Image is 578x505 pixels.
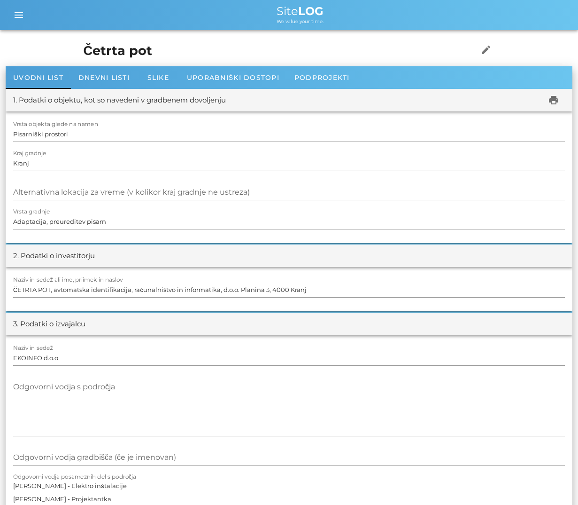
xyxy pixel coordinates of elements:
span: Uvodni list [13,73,63,82]
span: Slike [147,73,169,82]
div: Pripomoček za klepet [444,403,578,505]
i: menu [13,9,24,21]
iframe: Chat Widget [444,403,578,505]
i: edit [480,44,492,55]
span: We value your time. [277,18,324,24]
label: Vrsta gradnje [13,208,50,215]
span: Dnevni listi [78,73,130,82]
div: 2. Podatki o investitorju [13,251,95,261]
label: Naziv in sedež [13,345,53,352]
div: 3. Podatki o izvajalcu [13,319,85,330]
i: print [548,95,559,106]
span: Uporabniški dostopi [187,73,279,82]
label: Kraj gradnje [13,150,46,157]
h1: Četrta pot [84,41,461,61]
span: Site [277,4,324,18]
label: Odgovorni vodja posameznih del s področja [13,473,136,481]
b: LOG [298,4,324,18]
label: Vrsta objekta glede na namen [13,121,98,128]
span: Podprojekti [294,73,350,82]
div: 1. Podatki o objektu, kot so navedeni v gradbenem dovoljenju [13,95,226,106]
label: Naziv in sedež ali ime, priimek in naslov [13,276,123,284]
